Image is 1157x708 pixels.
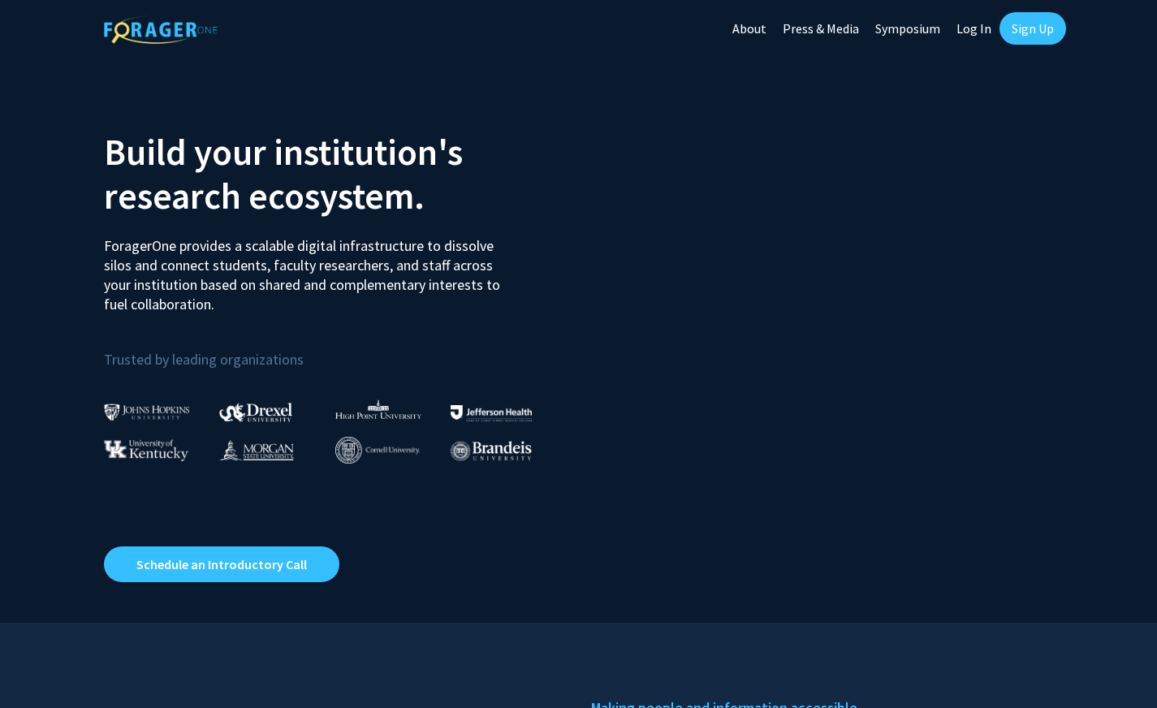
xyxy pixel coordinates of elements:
[104,15,218,44] img: ForagerOne Logo
[219,403,292,421] img: Drexel University
[999,12,1066,45] a: Sign Up
[335,399,421,419] img: High Point University
[104,224,512,314] p: ForagerOne provides a scalable digital infrastructure to dissolve silos and connect students, fac...
[219,439,294,460] img: Morgan State University
[104,546,339,582] a: Opens in a new tab
[451,405,532,421] img: Thomas Jefferson University
[335,437,420,464] img: Cornell University
[104,327,567,372] p: Trusted by leading organizations
[451,441,532,461] img: Brandeis University
[104,404,190,421] img: Johns Hopkins University
[104,439,188,461] img: University of Kentucky
[104,130,567,218] h2: Build your institution's research ecosystem.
